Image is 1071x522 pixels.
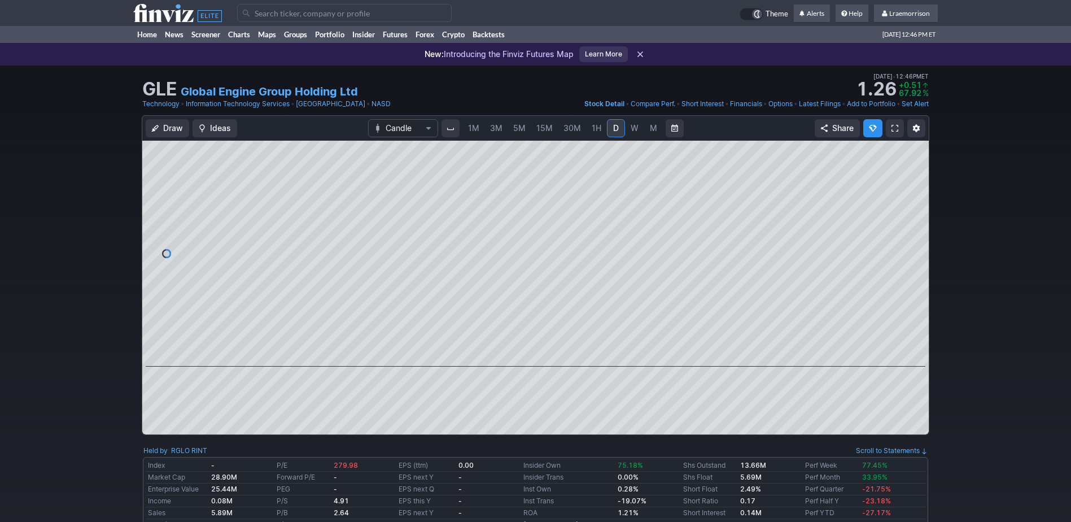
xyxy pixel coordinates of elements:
td: EPS (ttm) [396,460,456,472]
a: 0.17 [740,497,755,505]
td: PEG [274,484,331,495]
span: • [676,98,680,110]
span: 75.18% [618,461,643,469]
a: 30M [558,119,586,137]
a: Crypto [438,26,469,43]
b: 28.90M [211,473,237,481]
span: Share [832,123,854,134]
a: 5M [508,119,531,137]
span: -21.75% [862,485,891,493]
a: D [607,119,625,137]
a: Global Engine Group Holding Ltd [181,84,358,99]
span: Compare Perf. [631,99,675,108]
span: Candle [386,123,421,134]
td: Forward P/E [274,472,331,484]
a: M [644,119,662,137]
span: • [626,98,630,110]
a: 3M [485,119,508,137]
span: • [897,98,900,110]
td: Shs Outstand [681,460,738,472]
b: - [458,485,462,493]
b: - [211,461,215,469]
b: 0.28% [618,485,639,493]
a: Backtests [469,26,509,43]
a: Maps [254,26,280,43]
b: - [458,508,462,517]
span: Latest Filings [799,99,841,108]
td: Perf Half Y [803,495,860,507]
b: 5.89M [211,508,233,517]
input: Search [237,4,452,22]
td: Insider Own [521,460,615,472]
span: Draw [163,123,183,134]
span: • [366,98,370,110]
a: Information Technology Services [186,98,290,110]
a: Theme [740,8,788,20]
b: 0.00 [458,461,474,469]
td: Inst Trans [521,495,615,507]
a: 1H [587,119,606,137]
span: Stock Detail [584,99,624,108]
a: W [626,119,644,137]
td: ROA [521,507,615,519]
td: Enterprise Value [146,484,209,495]
a: Compare Perf. [631,98,675,110]
a: Technology [142,98,180,110]
span: % [923,88,929,98]
a: Short Interest [683,508,725,517]
a: RINT [191,445,207,456]
td: Perf YTD [803,507,860,519]
a: Alerts [794,5,830,23]
b: 5.69M [740,473,762,481]
a: Set Alert [902,98,929,110]
a: NASD [371,98,391,110]
span: 5M [513,123,526,133]
span: -23.18% [862,497,891,505]
span: W [631,123,639,133]
a: Financials [730,98,762,110]
a: Held by [143,446,168,455]
a: Insider [348,26,379,43]
button: Chart Settings [907,119,925,137]
span: 1H [592,123,601,133]
a: Scroll to Statements [856,446,928,455]
span: • [893,71,895,81]
a: Add to Portfolio [847,98,895,110]
td: EPS this Y [396,495,456,507]
a: Lraemorrison [874,5,938,23]
td: EPS next Y [396,472,456,484]
a: 2.49% [740,485,761,493]
td: Inst Own [521,484,615,495]
span: • [291,98,295,110]
a: Stock Detail [584,98,624,110]
span: D [613,123,619,133]
span: -27.17% [862,508,891,517]
b: 1.21% [618,508,639,517]
button: Explore new features [863,119,882,137]
a: Groups [280,26,311,43]
button: Draw [146,119,189,137]
span: • [181,98,185,110]
b: 25.44M [211,485,237,493]
b: 0.00% [618,473,639,481]
b: 4.91 [334,497,349,505]
span: • [763,98,767,110]
span: M [650,123,657,133]
td: Insider Trans [521,472,615,484]
a: Home [133,26,161,43]
td: Perf Month [803,472,860,484]
b: 13.66M [740,461,766,469]
a: Futures [379,26,412,43]
span: 67.92 [899,88,921,98]
td: Shs Float [681,472,738,484]
a: Options [768,98,793,110]
a: [GEOGRAPHIC_DATA] [296,98,365,110]
p: Introducing the Finviz Futures Map [425,49,574,60]
a: Fullscreen [886,119,904,137]
span: 33.95% [862,473,888,481]
span: Ideas [210,123,231,134]
span: Lraemorrison [889,9,930,18]
a: Screener [187,26,224,43]
td: P/B [274,507,331,519]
